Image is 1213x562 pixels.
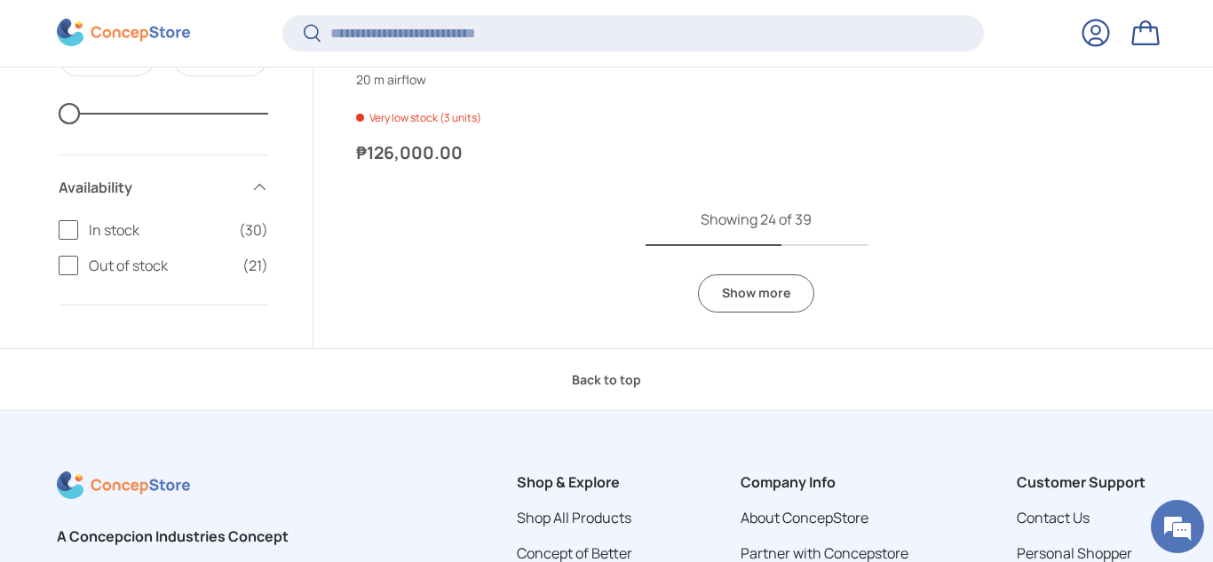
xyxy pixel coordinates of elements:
[9,374,338,436] textarea: Type your message and hit 'Enter'
[239,219,268,241] span: (30)
[92,99,298,123] div: Chat with us now
[1017,508,1090,527] a: Contact Us
[103,168,245,347] span: We're online!
[291,9,334,51] div: Minimize live chat window
[89,255,232,276] span: Out of stock
[517,508,631,527] a: Shop All Products
[59,177,240,198] span: Availability
[89,219,228,241] span: In stock
[698,274,814,313] a: Show more
[57,526,408,547] h2: A Concepcion Industries Concept
[356,209,1156,313] nav: Pagination
[701,210,812,229] span: Showing 24 of 39
[59,155,268,219] summary: Availability
[57,20,190,47] img: ConcepStore
[242,255,268,276] span: (21)
[741,508,868,527] a: About ConcepStore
